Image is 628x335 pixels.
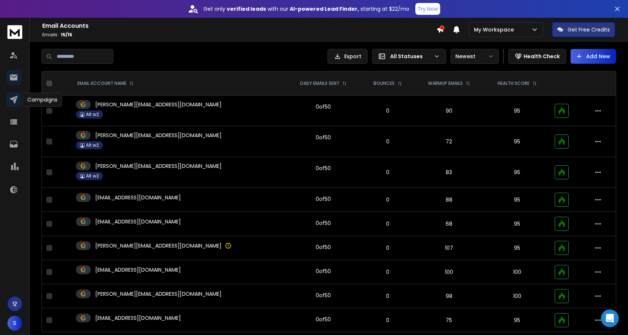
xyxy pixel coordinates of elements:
div: 0 of 50 [316,243,331,251]
strong: AI-powered Lead Finder, [290,5,359,13]
td: 72 [414,126,484,157]
button: Newest [451,49,499,64]
p: Alt w2 [86,142,99,148]
div: EMAIL ACCOUNT NAME [77,80,134,86]
p: 0 [366,244,409,252]
p: BOUNCES [373,80,395,86]
p: WARMUP EMAILS [428,80,463,86]
p: Alt w2 [86,173,99,179]
td: 90 [414,96,484,126]
p: 0 [366,169,409,176]
td: 100 [484,284,550,308]
button: Add New [571,49,616,64]
div: 0 of 50 [316,165,331,172]
p: [EMAIL_ADDRESS][DOMAIN_NAME] [95,266,181,273]
p: Get Free Credits [568,26,610,33]
div: 0 of 50 [316,195,331,203]
p: Health Check [524,53,560,60]
p: 0 [366,292,409,300]
td: 95 [484,188,550,212]
td: 98 [414,284,484,308]
button: Get Free Credits [552,22,615,37]
td: 95 [484,236,550,260]
p: 0 [366,138,409,145]
p: Emails : [42,32,436,38]
button: Health Check [508,49,566,64]
td: 100 [484,260,550,284]
p: Get only with our starting at $22/mo [203,5,409,13]
div: 0 of 50 [316,219,331,227]
p: [PERSON_NAME][EMAIL_ADDRESS][DOMAIN_NAME] [95,162,222,170]
p: HEALTH SCORE [498,80,529,86]
td: 95 [484,212,550,236]
p: Alt w2 [86,112,99,117]
img: logo [7,25,22,39]
td: 107 [414,236,484,260]
p: [PERSON_NAME][EMAIL_ADDRESS][DOMAIN_NAME] [95,290,222,298]
button: Export [328,49,368,64]
div: 0 of 50 [316,134,331,141]
button: S [7,316,22,331]
p: [EMAIL_ADDRESS][DOMAIN_NAME] [95,314,181,322]
td: 83 [414,157,484,188]
p: All Statuses [390,53,431,60]
td: 100 [414,260,484,284]
p: My Workspace [474,26,517,33]
td: 75 [414,308,484,332]
p: [PERSON_NAME][EMAIL_ADDRESS][DOMAIN_NAME] [95,132,222,139]
div: Open Intercom Messenger [601,309,619,327]
div: 0 of 50 [316,292,331,299]
td: 95 [484,126,550,157]
p: [EMAIL_ADDRESS][DOMAIN_NAME] [95,194,181,201]
td: 95 [484,96,550,126]
p: 0 [366,316,409,324]
td: 68 [414,212,484,236]
p: [PERSON_NAME][EMAIL_ADDRESS][DOMAIN_NAME] [95,101,222,108]
p: [PERSON_NAME][EMAIL_ADDRESS][DOMAIN_NAME] [95,242,222,249]
div: 0 of 50 [316,103,331,110]
td: 95 [484,308,550,332]
p: 0 [366,268,409,276]
p: 0 [366,107,409,115]
p: [EMAIL_ADDRESS][DOMAIN_NAME] [95,218,181,225]
div: Campaigns [23,93,62,107]
p: DAILY EMAILS SENT [300,80,339,86]
strong: verified leads [227,5,266,13]
h1: Email Accounts [42,21,436,30]
span: 15 / 15 [61,31,72,38]
p: Try Now [418,5,438,13]
div: 0 of 50 [316,316,331,323]
td: 95 [484,157,550,188]
p: 0 [366,196,409,203]
div: 0 of 50 [316,268,331,275]
button: Try Now [415,3,440,15]
p: 0 [366,220,409,228]
td: 88 [414,188,484,212]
